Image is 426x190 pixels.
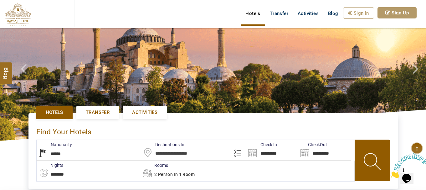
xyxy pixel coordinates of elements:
a: Transfer [265,7,293,20]
a: Hotels [36,106,73,119]
label: Rooms [140,162,168,168]
a: Transfer [76,106,119,119]
img: Chat attention grabber [3,3,41,27]
a: Check next image [405,8,426,141]
label: Nationality [37,141,72,148]
label: Check In [246,141,277,148]
a: Sign Up [377,7,417,18]
span: Hotels [46,109,63,116]
a: Sign In [343,7,374,19]
a: Activities [123,106,167,119]
label: nights [36,162,63,168]
div: Find Your Hotels [36,121,390,140]
a: Check next prev [13,8,34,141]
label: Destinations In [141,141,184,148]
a: Blog [323,7,343,20]
input: Search [246,140,299,160]
input: Search [299,140,351,160]
span: 1 [3,3,5,8]
span: Transfer [86,109,110,116]
a: Hotels [241,7,265,20]
span: Blog [2,67,10,72]
label: CheckOut [299,141,327,148]
span: Activities [132,109,157,116]
a: Activities [293,7,323,20]
img: The Royal Line Holidays [5,3,31,26]
iframe: chat widget [387,151,426,181]
span: 2 Person in 1 Room [154,172,195,177]
span: Blog [328,11,338,16]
